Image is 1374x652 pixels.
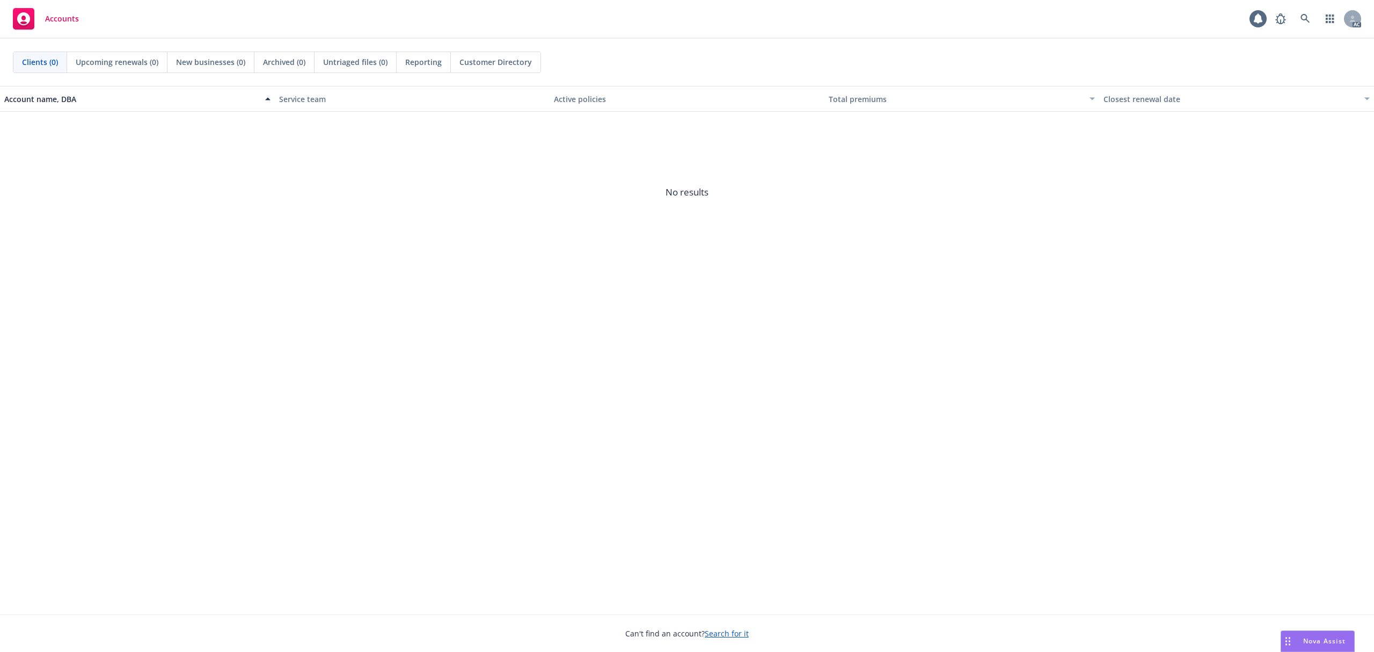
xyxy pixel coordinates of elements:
div: Total premiums [829,93,1083,105]
div: Drag to move [1281,631,1295,651]
span: Customer Directory [459,56,532,68]
div: Active policies [554,93,820,105]
div: Service team [279,93,545,105]
button: Service team [275,86,550,112]
span: Archived (0) [263,56,305,68]
span: Accounts [45,15,79,23]
span: Reporting [405,56,442,68]
span: New businesses (0) [176,56,245,68]
span: Untriaged files (0) [323,56,388,68]
button: Total premiums [824,86,1099,112]
button: Active policies [550,86,824,112]
div: Account name, DBA [4,93,259,105]
button: Nova Assist [1281,631,1355,652]
span: Clients (0) [22,56,58,68]
div: Closest renewal date [1103,93,1358,105]
a: Report a Bug [1270,8,1291,30]
button: Closest renewal date [1099,86,1374,112]
a: Accounts [9,4,83,34]
a: Switch app [1319,8,1341,30]
a: Search [1295,8,1316,30]
span: Upcoming renewals (0) [76,56,158,68]
a: Search for it [705,628,749,639]
span: Nova Assist [1303,636,1346,646]
span: Can't find an account? [625,628,749,639]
